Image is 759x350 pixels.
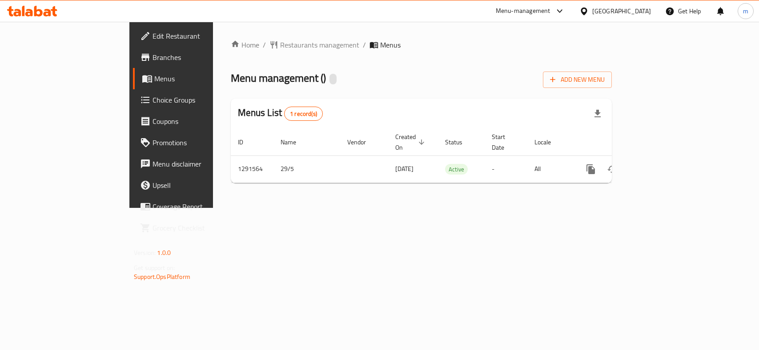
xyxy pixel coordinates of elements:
[153,31,249,41] span: Edit Restaurant
[153,201,249,212] span: Coverage Report
[238,106,323,121] h2: Menus List
[284,107,323,121] div: Total records count
[133,111,256,132] a: Coupons
[231,129,673,183] table: enhanced table
[153,159,249,169] span: Menu disclaimer
[363,40,366,50] li: /
[153,52,249,63] span: Branches
[580,159,602,180] button: more
[231,40,612,50] nav: breadcrumb
[133,175,256,196] a: Upsell
[273,155,340,183] td: 29/5
[445,164,468,175] span: Active
[485,155,527,183] td: -
[281,137,308,147] span: Name
[527,155,573,183] td: All
[395,131,427,153] span: Created On
[543,72,612,88] button: Add New Menu
[157,247,171,259] span: 1.0.0
[134,262,175,274] span: Get support on:
[133,153,256,175] a: Menu disclaimer
[445,137,474,147] span: Status
[492,131,517,153] span: Start Date
[238,137,255,147] span: ID
[133,25,256,47] a: Edit Restaurant
[602,159,623,180] button: Change Status
[280,40,359,50] span: Restaurants management
[269,40,359,50] a: Restaurants management
[380,40,401,50] span: Menus
[592,6,651,16] div: [GEOGRAPHIC_DATA]
[133,132,256,153] a: Promotions
[133,47,256,68] a: Branches
[153,95,249,105] span: Choice Groups
[496,6,550,16] div: Menu-management
[154,73,249,84] span: Menus
[743,6,748,16] span: m
[347,137,377,147] span: Vendor
[587,103,608,124] div: Export file
[395,163,414,175] span: [DATE]
[133,217,256,239] a: Grocery Checklist
[445,164,468,175] div: Active
[263,40,266,50] li: /
[285,110,322,118] span: 1 record(s)
[153,223,249,233] span: Grocery Checklist
[133,68,256,89] a: Menus
[134,247,156,259] span: Version:
[550,74,605,85] span: Add New Menu
[133,89,256,111] a: Choice Groups
[133,196,256,217] a: Coverage Report
[153,116,249,127] span: Coupons
[134,271,190,282] a: Support.OpsPlatform
[231,68,326,88] span: Menu management ( )
[153,180,249,191] span: Upsell
[153,137,249,148] span: Promotions
[573,129,673,156] th: Actions
[534,137,562,147] span: Locale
